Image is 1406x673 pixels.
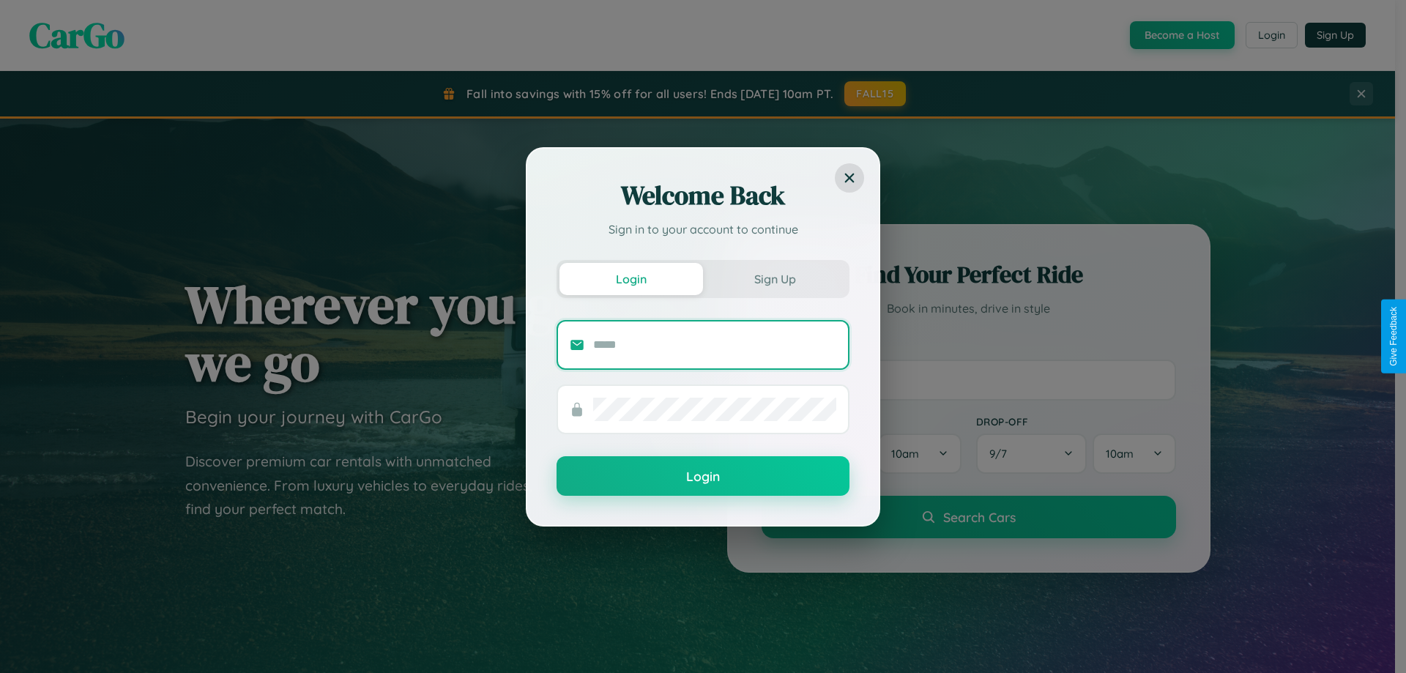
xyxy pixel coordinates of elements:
[703,263,847,295] button: Sign Up
[557,456,849,496] button: Login
[557,220,849,238] p: Sign in to your account to continue
[557,178,849,213] h2: Welcome Back
[1388,307,1399,366] div: Give Feedback
[559,263,703,295] button: Login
